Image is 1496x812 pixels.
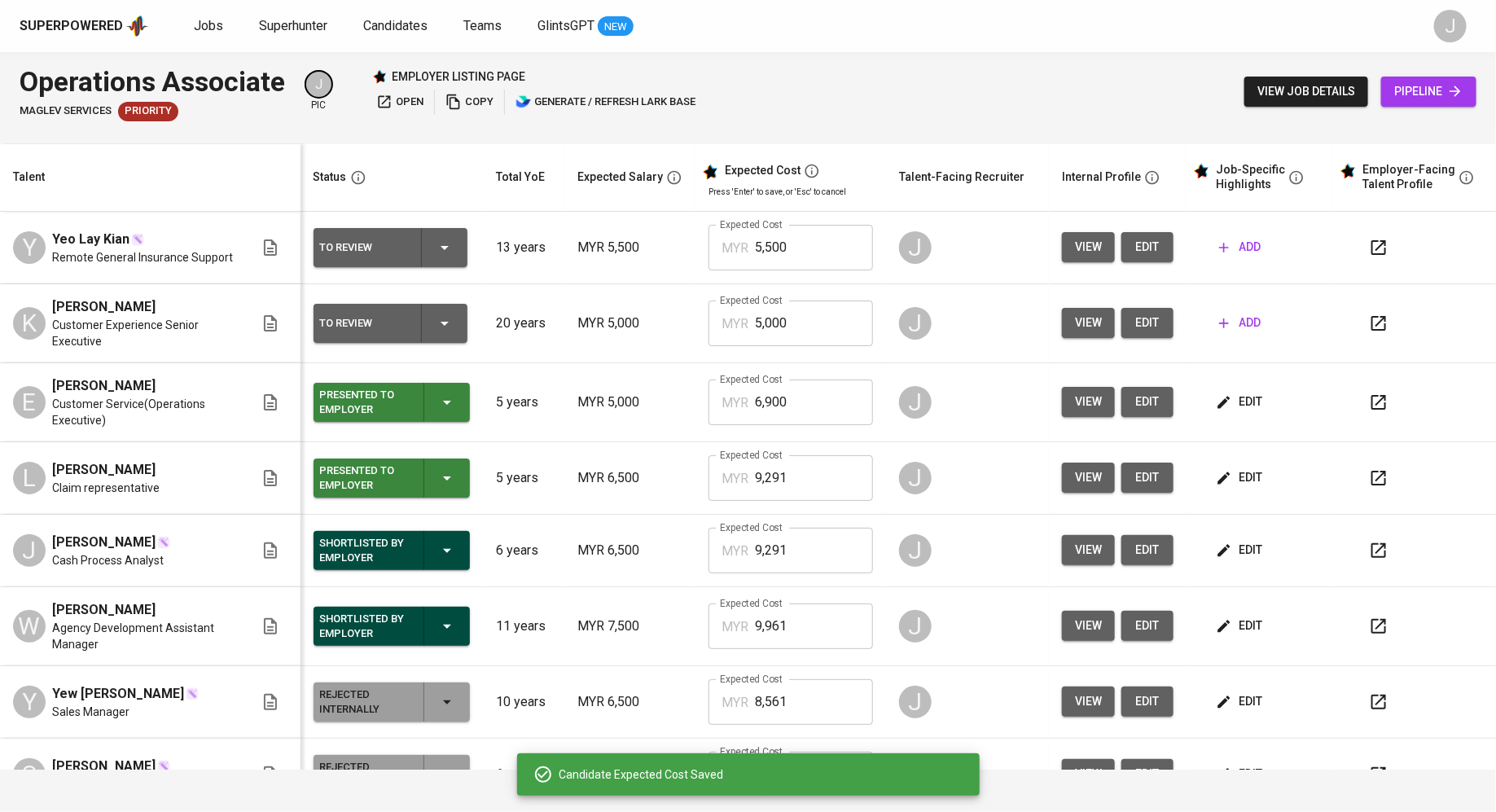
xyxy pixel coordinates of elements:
[1213,232,1267,262] button: add
[1121,687,1174,717] a: edit
[1219,616,1262,636] span: edit
[157,536,170,549] img: magic_wand.svg
[1134,764,1160,784] span: edit
[722,393,748,413] p: MYR
[13,534,46,567] div: J
[13,307,46,340] div: K
[320,533,410,568] div: Shortlisted by Employer
[1075,313,1102,333] span: view
[1213,687,1269,717] button: edit
[1134,313,1160,333] span: edit
[1062,308,1115,338] button: view
[722,469,748,489] p: MYR
[20,17,123,36] div: Superpowered
[1062,463,1115,493] button: view
[118,102,178,121] div: New Job received from Demand Team
[314,459,470,498] button: Presented to Employer
[598,19,634,35] span: NEW
[52,552,164,568] span: Cash Process Analyst
[52,757,156,776] span: [PERSON_NAME]
[577,617,682,636] p: MYR 7,500
[372,69,387,84] img: Glints Star
[722,542,748,561] p: MYR
[1062,535,1115,565] button: view
[1213,611,1269,641] button: edit
[1257,81,1355,102] span: view job details
[314,304,467,343] button: To Review
[702,164,718,180] img: glints_star.svg
[52,317,235,349] span: Customer Experience Senior Executive
[52,376,156,396] span: [PERSON_NAME]
[1219,764,1262,784] span: edit
[314,607,470,646] button: Shortlisted by Employer
[1213,387,1269,417] button: edit
[1219,540,1262,560] span: edit
[577,692,682,712] p: MYR 6,500
[1134,616,1160,636] span: edit
[52,600,156,620] span: [PERSON_NAME]
[1134,237,1160,257] span: edit
[1075,467,1102,488] span: view
[1193,163,1209,179] img: glints_star.svg
[314,167,347,187] div: Status
[1121,759,1174,789] button: edit
[320,313,408,334] div: To Review
[376,93,423,112] span: open
[899,167,1024,187] div: Talent-Facing Recruiter
[314,383,470,422] button: Presented to Employer
[363,16,431,37] a: Candidates
[314,228,467,267] button: To Review
[1121,232,1174,262] button: edit
[52,480,160,496] span: Claim representative
[363,18,428,33] span: Candidates
[13,686,46,718] div: Y
[1134,691,1160,712] span: edit
[1075,691,1102,712] span: view
[1219,691,1262,712] span: edit
[1394,81,1463,102] span: pipeline
[372,90,428,115] button: open
[899,610,932,643] div: J
[1219,313,1261,333] span: add
[1062,232,1115,262] button: view
[722,314,748,334] p: MYR
[52,249,233,266] span: Remote General Insurance Support
[13,758,46,791] div: S
[13,462,46,494] div: L
[1062,759,1115,789] button: view
[1121,308,1174,338] button: edit
[537,16,634,37] a: GlintsGPT NEW
[709,186,873,198] p: Press 'Enter' to save, or 'Esc' to cancel
[52,704,129,720] span: Sales Manager
[559,766,967,783] div: Candidate Expected Cost Saved
[305,70,333,112] div: pic
[1219,467,1262,488] span: edit
[259,16,331,37] a: Superhunter
[725,164,801,178] div: Expected Cost
[899,307,932,340] div: J
[131,233,144,246] img: magic_wand.svg
[722,693,748,713] p: MYR
[259,18,327,33] span: Superhunter
[1216,163,1285,191] div: Job-Specific Highlights
[577,541,682,560] p: MYR 6,500
[1121,387,1174,417] button: edit
[20,62,285,102] div: Operations Associate
[305,70,333,99] div: J
[1062,687,1115,717] button: view
[1075,764,1102,784] span: view
[1121,463,1174,493] button: edit
[496,393,551,412] p: 5 years
[445,93,494,112] span: copy
[577,314,682,333] p: MYR 5,000
[1213,463,1269,493] button: edit
[722,239,748,258] p: MYR
[496,541,551,560] p: 6 years
[194,18,223,33] span: Jobs
[320,460,410,496] div: Presented to Employer
[52,297,156,317] span: [PERSON_NAME]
